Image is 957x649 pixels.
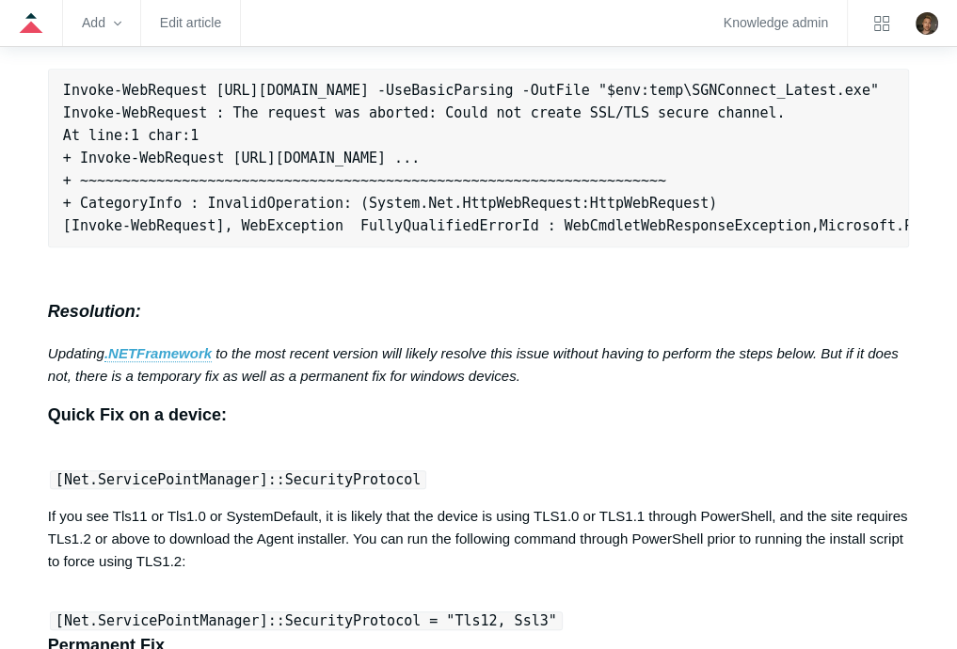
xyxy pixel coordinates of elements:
[916,12,938,35] zd-hc-trigger: Click your profile icon to open the profile menu
[48,402,909,429] h3: Quick Fix on a device:
[82,18,121,28] zd-hc-trigger: Add
[48,69,909,247] pre: Invoke-WebRequest [URL][DOMAIN_NAME] -UseBasicParsing -OutFile "$env:temp\SGNConnect_Latest.exe" ...
[48,505,909,573] p: If you see Tls11 or Tls1.0 or SystemDefault, it is likely that the device is using TLS1.0 or TLS1...
[56,471,421,488] span: [Net.ServicePointManager]::SecurityProtocol
[916,12,938,35] img: user avatar
[104,345,212,361] strong: .NETFramework
[48,345,104,361] em: Updating
[48,302,141,321] em: Resolution:
[724,18,828,28] a: Knowledge admin
[104,345,212,362] a: .NETFramework
[56,612,557,629] span: [Net.ServicePointManager]::SecurityProtocol = "Tls12, Ssl3"
[160,18,221,28] a: Edit article
[48,345,899,384] em: to the most recent version will likely resolve this issue without having to perform the steps bel...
